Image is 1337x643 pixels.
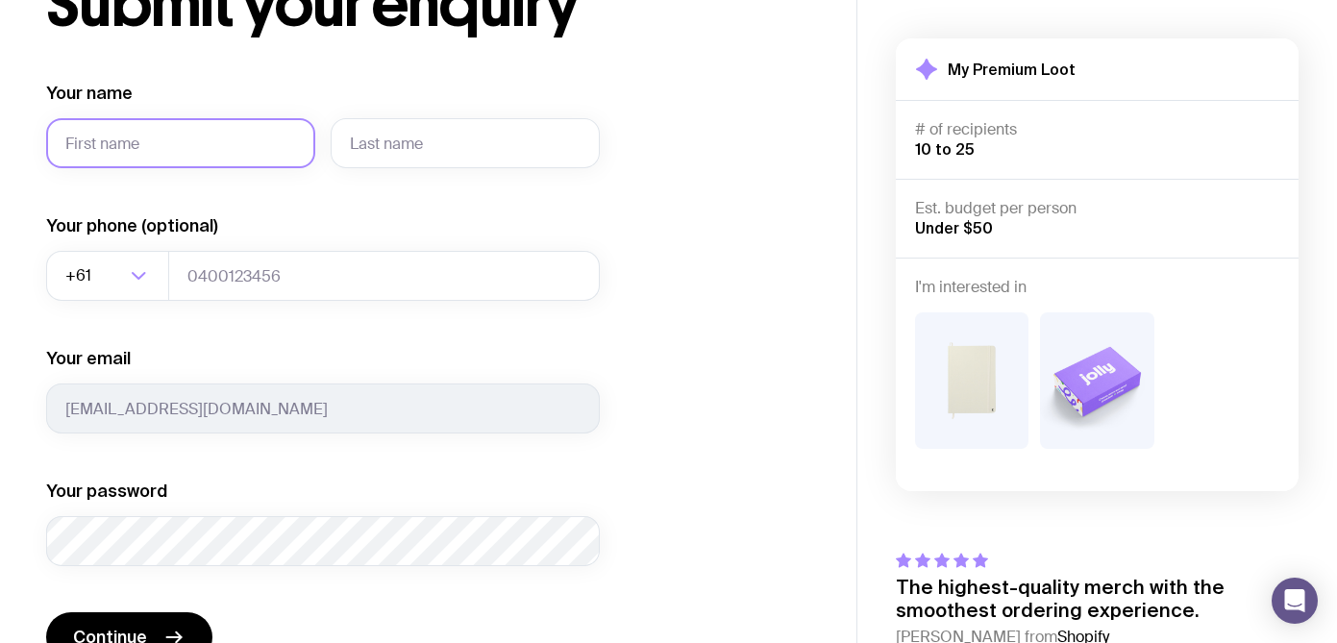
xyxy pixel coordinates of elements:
[915,219,993,236] span: Under $50
[948,60,1076,79] h2: My Premium Loot
[46,347,131,370] label: Your email
[46,214,218,237] label: Your phone (optional)
[915,278,1279,297] h4: I'm interested in
[168,251,600,301] input: 0400123456
[915,199,1279,218] h4: Est. budget per person
[46,251,169,301] div: Search for option
[1272,578,1318,624] div: Open Intercom Messenger
[95,251,125,301] input: Search for option
[331,118,600,168] input: Last name
[46,383,600,433] input: you@email.com
[915,120,1279,139] h4: # of recipients
[46,480,167,503] label: Your password
[915,140,975,158] span: 10 to 25
[65,251,95,301] span: +61
[46,118,315,168] input: First name
[896,576,1299,622] p: The highest-quality merch with the smoothest ordering experience.
[46,82,133,105] label: Your name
